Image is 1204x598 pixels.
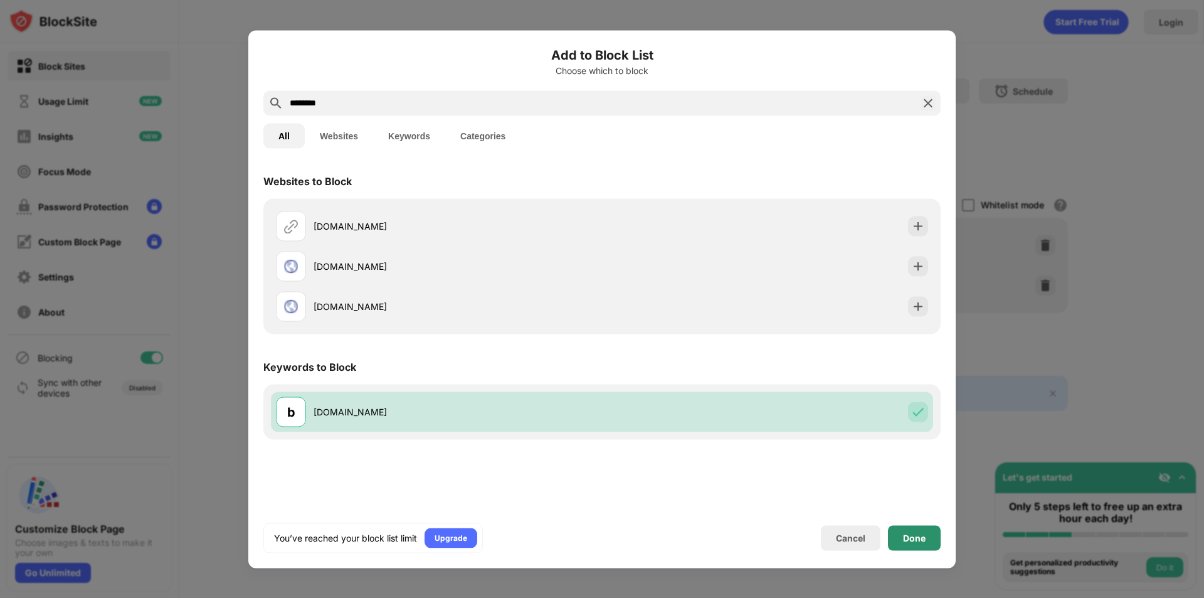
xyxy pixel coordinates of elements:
[314,220,602,233] div: [DOMAIN_NAME]
[268,95,283,110] img: search.svg
[263,45,941,64] h6: Add to Block List
[435,531,467,544] div: Upgrade
[314,260,602,273] div: [DOMAIN_NAME]
[263,123,305,148] button: All
[274,531,417,544] div: You’ve reached your block list limit
[263,360,356,373] div: Keywords to Block
[921,95,936,110] img: search-close
[305,123,373,148] button: Websites
[373,123,445,148] button: Keywords
[283,259,298,274] img: favicons
[283,218,298,233] img: url.svg
[903,533,926,543] div: Done
[314,300,602,313] div: [DOMAIN_NAME]
[314,405,602,419] div: [DOMAIN_NAME]
[836,533,865,543] div: Cancel
[263,65,941,75] div: Choose which to block
[445,123,520,148] button: Categories
[283,299,298,314] img: favicons
[263,174,352,187] div: Websites to Block
[287,402,295,421] div: b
